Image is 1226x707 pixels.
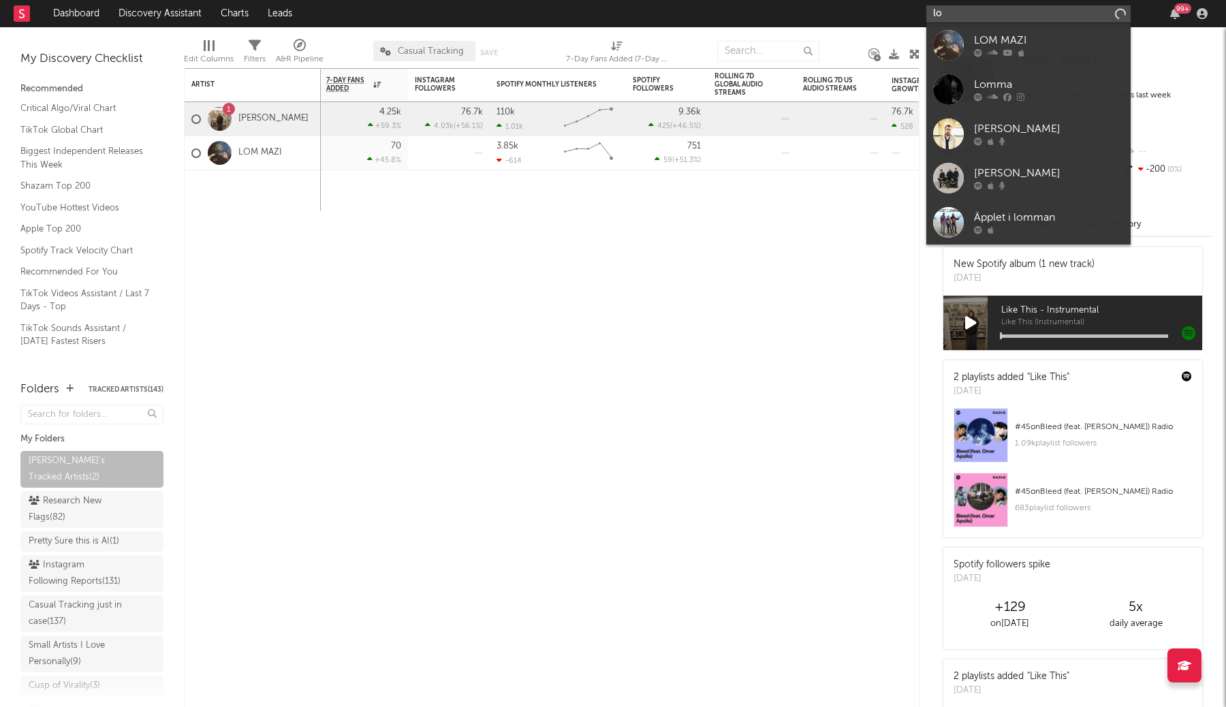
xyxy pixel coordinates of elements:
[954,257,1095,272] div: New Spotify album (1 new track)
[1073,599,1199,616] div: 5 x
[947,616,1073,632] div: on [DATE]
[20,405,163,424] input: Search for folders...
[926,200,1131,245] a: Äpplet i lomman
[434,123,454,130] span: 4.03k
[480,49,498,57] button: Save
[926,67,1131,112] a: Lomma
[29,678,100,694] div: Cusp of Virality ( 3 )
[29,453,125,486] div: [PERSON_NAME]'s Tracked Artists ( 2 )
[20,635,163,672] a: Small Artists I Love Personally(9)
[20,264,150,279] a: Recommended For You
[20,123,150,138] a: TikTok Global Chart
[29,638,125,670] div: Small Artists I Love Personally ( 9 )
[238,147,282,159] a: LOM MAZI
[926,5,1131,22] input: Search for artists
[184,34,234,74] div: Edit Columns
[1015,435,1192,452] div: 1.09k playlist followers
[497,80,599,89] div: Spotify Monthly Listeners
[1073,616,1199,632] div: daily average
[276,34,324,74] div: A&R Pipeline
[566,51,668,67] div: 7-Day Fans Added (7-Day Fans Added)
[926,156,1131,200] a: [PERSON_NAME]
[947,599,1073,616] div: +129
[368,121,401,130] div: +59.3 %
[1174,3,1191,14] div: 99 +
[391,142,401,151] div: 70
[954,371,1069,385] div: 2 playlists added
[1165,166,1182,174] span: 0 %
[398,47,464,56] span: Casual Tracking
[633,76,680,93] div: Spotify Followers
[954,684,1069,697] div: [DATE]
[20,101,150,116] a: Critical Algo/Viral Chart
[674,157,699,164] span: +51.3 %
[1015,419,1192,435] div: # 45 on Bleed (feat. [PERSON_NAME]) Radio
[687,142,701,151] div: 751
[20,144,150,172] a: Biggest Independent Releases This Week
[244,34,266,74] div: Filters
[1122,161,1212,178] div: -200
[20,491,163,528] a: Research New Flags(82)
[974,121,1124,138] div: [PERSON_NAME]
[663,157,672,164] span: 59
[244,51,266,67] div: Filters
[20,81,163,97] div: Recommended
[655,155,701,164] div: ( )
[566,34,668,74] div: 7-Day Fans Added (7-Day Fans Added)
[926,112,1131,156] a: [PERSON_NAME]
[20,595,163,632] a: Casual Tracking just in case(137)
[974,33,1124,49] div: LOM MAZI
[20,221,150,236] a: Apple Top 200
[20,555,163,592] a: Instagram Following Reports(131)
[367,155,401,164] div: +45.8 %
[425,121,483,130] div: ( )
[943,408,1202,473] a: #45onBleed (feat. [PERSON_NAME]) Radio1.09kplaylist followers
[672,123,699,130] span: +46.5 %
[29,557,125,590] div: Instagram Following Reports ( 131 )
[20,381,59,398] div: Folders
[415,76,462,93] div: Instagram Followers
[954,385,1069,398] div: [DATE]
[558,136,619,170] svg: Chart title
[1015,500,1192,516] div: 683 playlist followers
[1027,672,1069,681] a: "Like This"
[461,108,483,116] div: 76.7k
[648,121,701,130] div: ( )
[20,243,150,258] a: Spotify Track Velocity Chart
[657,123,670,130] span: 425
[276,51,324,67] div: A&R Pipeline
[497,142,518,151] div: 3.85k
[20,200,150,215] a: YouTube Hottest Videos
[379,108,401,116] div: 4.25k
[20,321,150,349] a: TikTok Sounds Assistant / [DATE] Fastest Risers
[497,156,522,165] div: -614
[20,286,150,314] a: TikTok Videos Assistant / Last 7 Days - Top
[558,102,619,136] svg: Chart title
[20,451,163,488] a: [PERSON_NAME]'s Tracked Artists(2)
[184,51,234,67] div: Edit Columns
[974,77,1124,93] div: Lomma
[326,76,370,93] span: 7-Day Fans Added
[497,108,515,116] div: 110k
[954,670,1069,684] div: 2 playlists added
[1001,302,1202,319] span: Like This - Instrumental
[497,122,523,131] div: 1.01k
[678,108,701,116] div: 9.36k
[1122,143,1212,161] div: --
[20,531,163,552] a: Pretty Sure this is AI(1)
[89,386,163,393] button: Tracked Artists(143)
[1170,8,1180,19] button: 99+
[954,272,1095,285] div: [DATE]
[892,77,994,93] div: Instagram Followers Daily Growth
[20,178,150,193] a: Shazam Top 200
[974,210,1124,226] div: Äpplet i lomman
[191,80,294,89] div: Artist
[892,108,913,116] div: 76.7k
[954,572,1050,586] div: [DATE]
[20,51,163,67] div: My Discovery Checklist
[714,72,769,97] div: Rolling 7D Global Audio Streams
[974,166,1124,182] div: [PERSON_NAME]
[29,493,125,526] div: Research New Flags ( 82 )
[29,533,119,550] div: Pretty Sure this is AI ( 1 )
[926,23,1131,67] a: LOM MAZI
